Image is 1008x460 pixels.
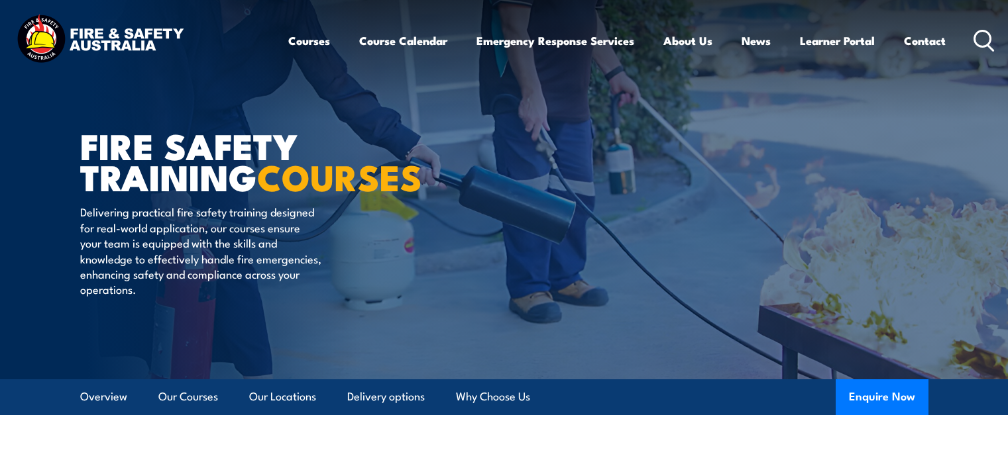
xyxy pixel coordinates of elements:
[158,379,218,414] a: Our Courses
[288,23,330,58] a: Courses
[800,23,875,58] a: Learner Portal
[476,23,634,58] a: Emergency Response Services
[347,379,425,414] a: Delivery options
[742,23,771,58] a: News
[904,23,946,58] a: Contact
[80,379,127,414] a: Overview
[257,148,422,203] strong: COURSES
[359,23,447,58] a: Course Calendar
[249,379,316,414] a: Our Locations
[80,204,322,297] p: Delivering practical fire safety training designed for real-world application, our courses ensure...
[836,379,928,415] button: Enquire Now
[80,130,408,191] h1: FIRE SAFETY TRAINING
[663,23,712,58] a: About Us
[456,379,530,414] a: Why Choose Us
